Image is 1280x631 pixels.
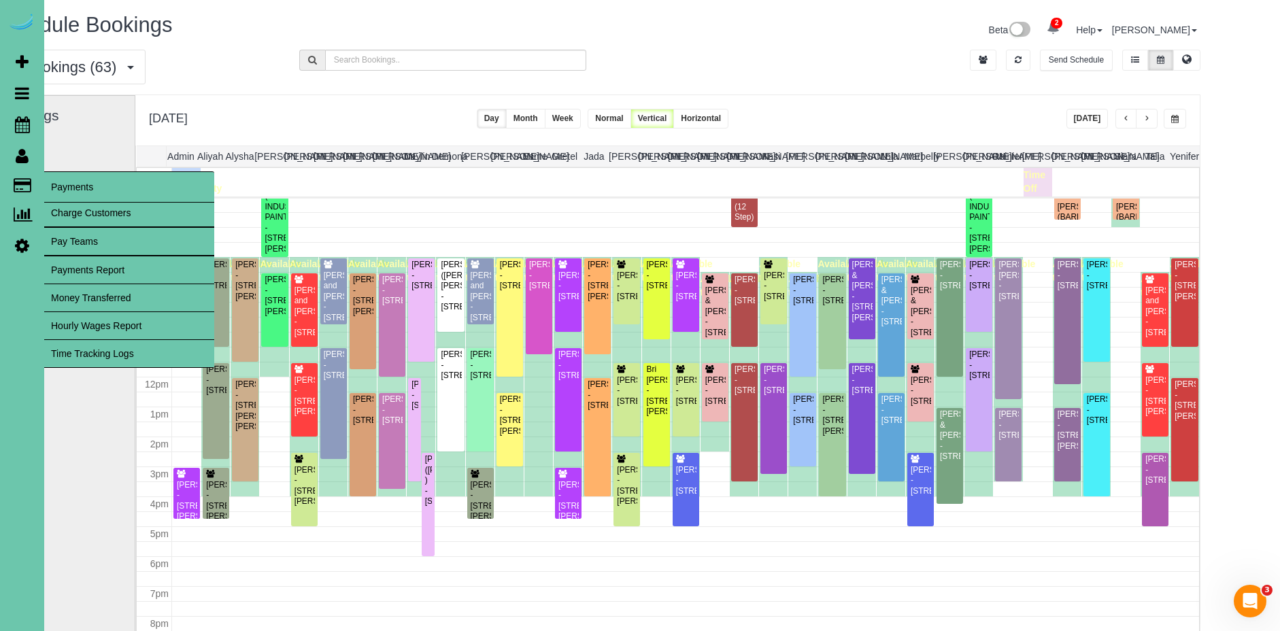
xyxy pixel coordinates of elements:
[205,364,226,396] div: [PERSON_NAME] - [STREET_ADDRESS]
[294,375,315,417] div: [PERSON_NAME] - [STREET_ADDRESS][PERSON_NAME]
[1053,258,1094,283] span: Available time
[852,260,873,323] div: [PERSON_NAME] & [PERSON_NAME] - [STREET_ADDRESS][PERSON_NAME]
[528,260,550,291] div: [PERSON_NAME] - [STREET_ADDRESS]
[998,409,1019,441] div: [PERSON_NAME] - [STREET_ADDRESS]
[906,258,947,283] span: Available time
[407,258,448,283] span: Available time
[294,465,315,507] div: [PERSON_NAME] - [STREET_ADDRESS][PERSON_NAME]
[343,146,372,167] th: [PERSON_NAME]
[44,228,214,255] a: Pay Teams
[499,260,520,291] div: [PERSON_NAME] - [STREET_ADDRESS]
[1262,585,1273,596] span: 3
[727,146,756,167] th: [PERSON_NAME]
[756,146,786,167] th: Kasi
[352,275,373,317] div: [PERSON_NAME] - [STREET_ADDRESS][PERSON_NAME]
[675,271,696,302] div: [PERSON_NAME] - [STREET_ADDRESS]
[675,375,696,407] div: [PERSON_NAME] - [STREET_ADDRESS]
[290,258,331,283] span: Available time
[44,199,214,226] a: Charge Customers
[490,146,520,167] th: [PERSON_NAME]
[225,146,254,167] th: Alysha
[705,375,726,407] div: [PERSON_NAME] - [STREET_ADDRESS]
[822,394,843,437] div: [PERSON_NAME] - [STREET_ADDRESS][PERSON_NAME]
[382,275,403,306] div: [PERSON_NAME] - [STREET_ADDRESS]
[609,146,638,167] th: [PERSON_NAME]
[646,260,667,291] div: [PERSON_NAME] - [STREET_ADDRESS]
[668,146,697,167] th: [PERSON_NAME]
[969,349,990,381] div: [PERSON_NAME] - [STREET_ADDRESS]
[506,109,545,129] button: Month
[989,24,1031,35] a: Beta
[466,258,507,283] span: Available time
[470,480,491,522] div: [PERSON_NAME] - [STREET_ADDRESS][PERSON_NAME]
[705,286,726,338] div: [PERSON_NAME] & [PERSON_NAME] - [STREET_ADDRESS]
[524,258,566,283] span: Available time
[1081,146,1111,167] th: [PERSON_NAME]
[554,258,595,283] span: Available time
[630,109,675,129] button: Vertical
[792,394,813,426] div: [PERSON_NAME] - [STREET_ADDRESS]
[1112,24,1197,35] a: [PERSON_NAME]
[149,109,188,126] h2: [DATE]
[822,275,843,306] div: [PERSON_NAME] - [STREET_ADDRESS]
[616,465,637,507] div: [PERSON_NAME] - [STREET_ADDRESS][PERSON_NAME]
[1174,379,1196,422] div: [PERSON_NAME] - [STREET_ADDRESS][PERSON_NAME]
[545,109,581,129] button: Week
[3,58,123,75] span: All Bookings (63)
[1086,260,1107,291] div: [PERSON_NAME] - [STREET_ADDRESS]
[1234,585,1266,617] iframe: Intercom live chat
[205,260,226,291] div: [PERSON_NAME] - [STREET_ADDRESS]
[734,275,755,306] div: [PERSON_NAME] - [STREET_ADDRESS]
[1141,273,1182,298] span: Available time
[348,258,390,283] span: Available time
[1086,394,1107,426] div: [PERSON_NAME] - [STREET_ADDRESS]
[1140,146,1169,167] th: Talia
[150,558,169,569] span: 6pm
[319,258,360,283] span: Available time
[675,465,696,496] div: [PERSON_NAME] - [STREET_ADDRESS]
[939,260,960,291] div: [PERSON_NAME] - [STREET_ADDRESS]
[150,498,169,509] span: 4pm
[470,349,491,381] div: [PERSON_NAME] - [STREET_ADDRESS]
[1008,22,1030,39] img: New interface
[616,271,637,302] div: [PERSON_NAME] - [STREET_ADDRESS]
[939,409,960,462] div: [PERSON_NAME] & [PERSON_NAME] - [STREET_ADDRESS]
[424,454,433,507] div: [PERSON_NAME] ([PERSON_NAME] ) - [STREET_ADDRESS]
[969,260,990,291] div: [PERSON_NAME] - [STREET_ADDRESS]
[697,146,726,167] th: [PERSON_NAME]
[579,146,609,167] th: Jada
[440,349,461,381] div: [PERSON_NAME] - [STREET_ADDRESS]
[1170,146,1200,167] th: Yenifer
[411,379,418,411] div: [PERSON_NAME] - [STREET_ADDRESS]
[195,146,224,167] th: Aliyah
[150,468,169,479] span: 3pm
[44,340,214,367] a: Time Tracking Logs
[759,258,801,283] span: Available time
[432,146,461,167] th: Demona
[470,271,491,323] div: [PERSON_NAME] and [PERSON_NAME] - [STREET_ADDRESS]
[150,528,169,539] span: 5pm
[642,258,684,283] span: Available time
[1170,258,1211,283] span: Available time
[440,260,461,312] div: [PERSON_NAME] ([PERSON_NAME]) [PERSON_NAME] - [STREET_ADDRESS]
[881,394,902,426] div: [PERSON_NAME] - [STREET_ADDRESS]
[550,146,579,167] th: Gretel
[558,271,579,302] div: [PERSON_NAME] - [STREET_ADDRESS]
[323,349,344,381] div: [PERSON_NAME] - [STREET_ADDRESS]
[411,260,432,291] div: [PERSON_NAME] - [STREET_ADDRESS]
[964,258,1006,283] span: Available time
[377,258,419,283] span: Available time
[673,109,728,129] button: Horizontal
[1051,18,1062,29] span: 2
[935,258,977,283] span: Available time
[786,146,815,167] th: [PERSON_NAME]
[382,394,403,426] div: [PERSON_NAME] - [STREET_ADDRESS]
[325,50,586,71] input: Search Bookings..
[231,258,272,283] span: Available time
[992,146,1022,167] th: Reinier
[44,312,214,339] a: Hourly Wages Report
[847,258,889,283] span: Available time
[763,271,784,302] div: [PERSON_NAME] - [STREET_ADDRESS]
[1076,24,1102,35] a: Help
[792,275,813,306] div: [PERSON_NAME] - [STREET_ADDRESS]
